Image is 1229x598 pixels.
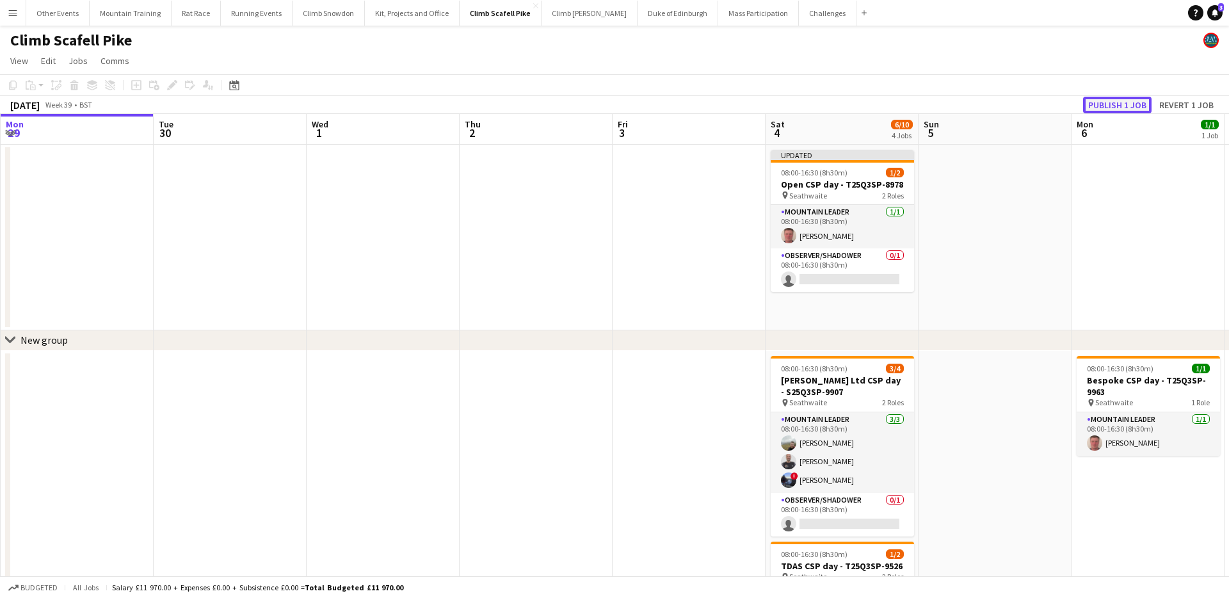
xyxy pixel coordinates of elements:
div: 4 Jobs [892,131,912,140]
app-card-role: Mountain Leader1/108:00-16:30 (8h30m)[PERSON_NAME] [771,205,914,248]
h3: Bespoke CSP day - T25Q3SP-9963 [1077,375,1220,398]
app-card-role: Mountain Leader1/108:00-16:30 (8h30m)[PERSON_NAME] [1077,412,1220,456]
span: Edit [41,55,56,67]
div: [DATE] [10,99,40,111]
button: Climb [PERSON_NAME] [542,1,638,26]
button: Publish 1 job [1083,97,1152,113]
button: Other Events [26,1,90,26]
span: Seathwaite [789,572,827,581]
span: 1 [310,125,328,140]
a: Edit [36,53,61,69]
span: Tue [159,118,173,130]
span: Comms [100,55,129,67]
span: Mon [6,118,24,130]
span: Jobs [68,55,88,67]
button: Climb Scafell Pike [460,1,542,26]
span: Week 39 [42,100,74,109]
span: 3/4 [886,364,904,373]
h3: [PERSON_NAME] Ltd CSP day - S25Q3SP-9907 [771,375,914,398]
span: Mon [1077,118,1093,130]
span: 5 [922,125,939,140]
a: Comms [95,53,134,69]
span: 1 Role [1191,398,1210,407]
span: View [10,55,28,67]
span: Fri [618,118,628,130]
span: All jobs [70,583,101,592]
span: ! [791,473,798,480]
div: Updated [771,150,914,160]
span: Sun [924,118,939,130]
button: Mass Participation [718,1,799,26]
span: 1/1 [1192,364,1210,373]
span: 08:00-16:30 (8h30m) [781,364,847,373]
h3: Open CSP day - T25Q3SP-8978 [771,179,914,190]
span: 29 [4,125,24,140]
span: Seathwaite [789,398,827,407]
span: 4 [769,125,785,140]
span: Wed [312,118,328,130]
app-job-card: 08:00-16:30 (8h30m)3/4[PERSON_NAME] Ltd CSP day - S25Q3SP-9907 Seathwaite2 RolesMountain Leader3/... [771,356,914,537]
h3: TDAS CSP day - T25Q3SP-9526 [771,560,914,572]
a: 3 [1207,5,1223,20]
div: BST [79,100,92,109]
span: Total Budgeted £11 970.00 [305,583,403,592]
span: 1/1 [1201,120,1219,129]
button: Duke of Edinburgh [638,1,718,26]
span: Thu [465,118,481,130]
button: Revert 1 job [1154,97,1219,113]
span: Seathwaite [789,191,827,200]
span: Seathwaite [1095,398,1133,407]
span: 08:00-16:30 (8h30m) [1087,364,1153,373]
span: Sat [771,118,785,130]
button: Running Events [221,1,293,26]
div: Salary £11 970.00 + Expenses £0.00 + Subsistence £0.00 = [112,583,403,592]
app-job-card: 08:00-16:30 (8h30m)1/1Bespoke CSP day - T25Q3SP-9963 Seathwaite1 RoleMountain Leader1/108:00-16:3... [1077,356,1220,456]
span: 6 [1075,125,1093,140]
app-user-avatar: Staff RAW Adventures [1203,33,1219,48]
span: 1/2 [886,549,904,559]
button: Budgeted [6,581,60,595]
span: 2 [463,125,481,140]
app-card-role: Mountain Leader3/308:00-16:30 (8h30m)[PERSON_NAME][PERSON_NAME]![PERSON_NAME] [771,412,914,493]
span: 2 Roles [882,572,904,581]
app-card-role: Observer/Shadower0/108:00-16:30 (8h30m) [771,493,914,537]
span: 08:00-16:30 (8h30m) [781,168,847,177]
span: 30 [157,125,173,140]
span: 3 [616,125,628,140]
h1: Climb Scafell Pike [10,31,132,50]
div: New group [20,334,68,346]
button: Climb Snowdon [293,1,365,26]
span: 08:00-16:30 (8h30m) [781,549,847,559]
span: 2 Roles [882,191,904,200]
span: 3 [1218,3,1224,12]
span: Budgeted [20,583,58,592]
span: 6/10 [891,120,913,129]
app-job-card: Updated08:00-16:30 (8h30m)1/2Open CSP day - T25Q3SP-8978 Seathwaite2 RolesMountain Leader1/108:00... [771,150,914,292]
button: Challenges [799,1,856,26]
button: Rat Race [172,1,221,26]
div: 1 Job [1201,131,1218,140]
app-card-role: Observer/Shadower0/108:00-16:30 (8h30m) [771,248,914,292]
a: Jobs [63,53,93,69]
a: View [5,53,33,69]
span: 1/2 [886,168,904,177]
span: 2 Roles [882,398,904,407]
button: Kit, Projects and Office [365,1,460,26]
button: Mountain Training [90,1,172,26]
